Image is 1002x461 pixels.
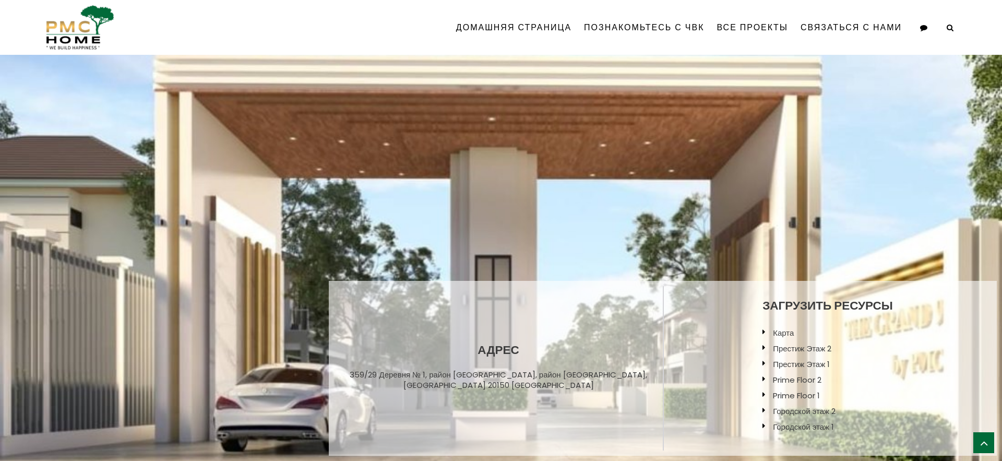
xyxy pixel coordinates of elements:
[773,359,830,370] a: Престиж Этаж 1
[773,390,820,401] a: Prime Floor 1
[773,343,831,354] a: Престиж Этаж 2
[801,21,902,33] font: Связаться с нами
[773,327,794,338] a: Карта
[762,297,893,314] font: Загрузить ресурсы
[578,9,710,46] a: Познакомьтесь с ЧВК
[350,369,647,391] font: 359/29 Деревня № 1, район [GEOGRAPHIC_DATA], район [GEOGRAPHIC_DATA], [GEOGRAPHIC_DATA] 20150 [GE...
[42,5,114,50] img: pmc-logo
[773,421,834,432] a: Городской этаж 1
[456,21,571,33] font: Домашняя страница
[773,406,836,417] a: Городской этаж 2
[794,9,908,46] a: Связаться с нами
[584,21,704,33] font: Познакомьтесь с ЧВК
[478,341,519,358] font: Адрес
[773,374,821,385] a: Prime Floor 2
[717,21,788,33] font: Все проекты
[450,9,578,46] a: Домашняя страница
